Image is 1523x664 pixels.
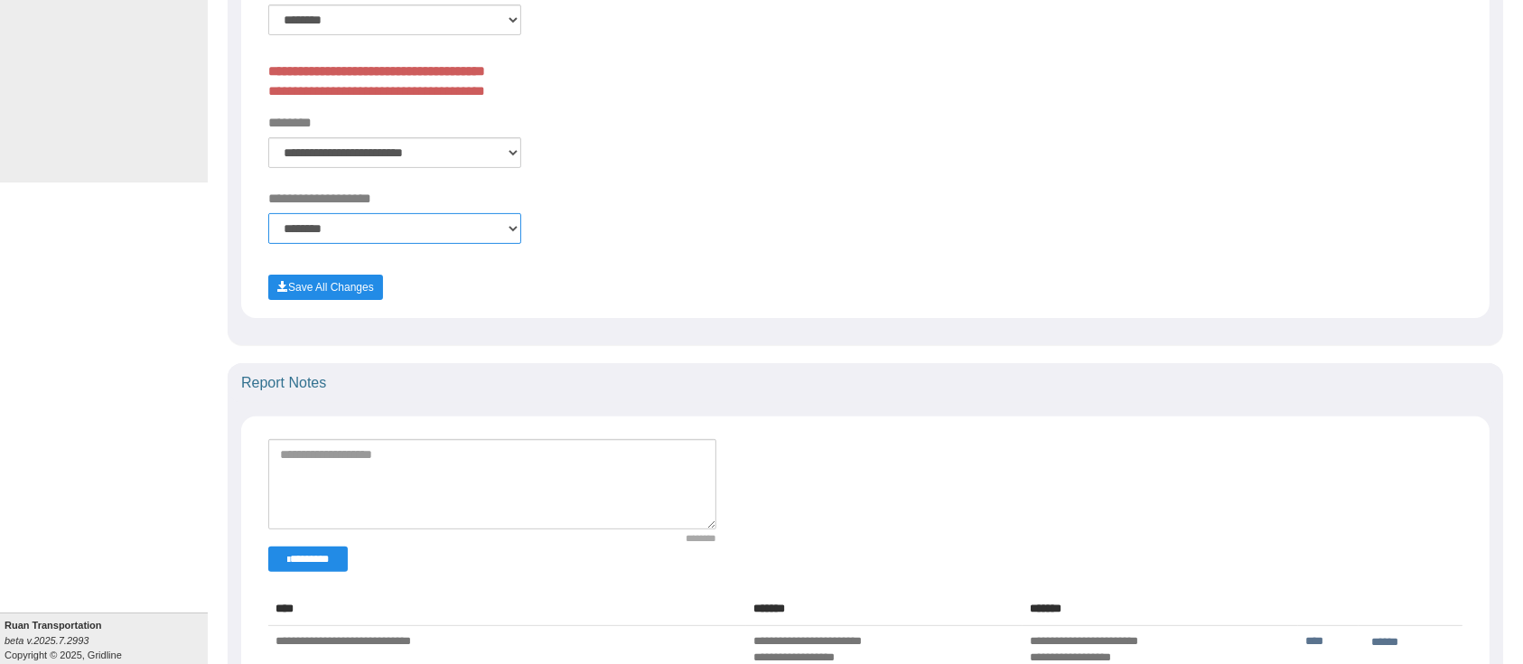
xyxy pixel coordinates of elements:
div: Copyright © 2025, Gridline [5,618,208,662]
b: Ruan Transportation [5,620,102,631]
button: Save [268,275,383,300]
i: beta v.2025.7.2993 [5,635,89,646]
div: Report Notes [228,363,1503,403]
button: Change Filter Options [268,547,348,572]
